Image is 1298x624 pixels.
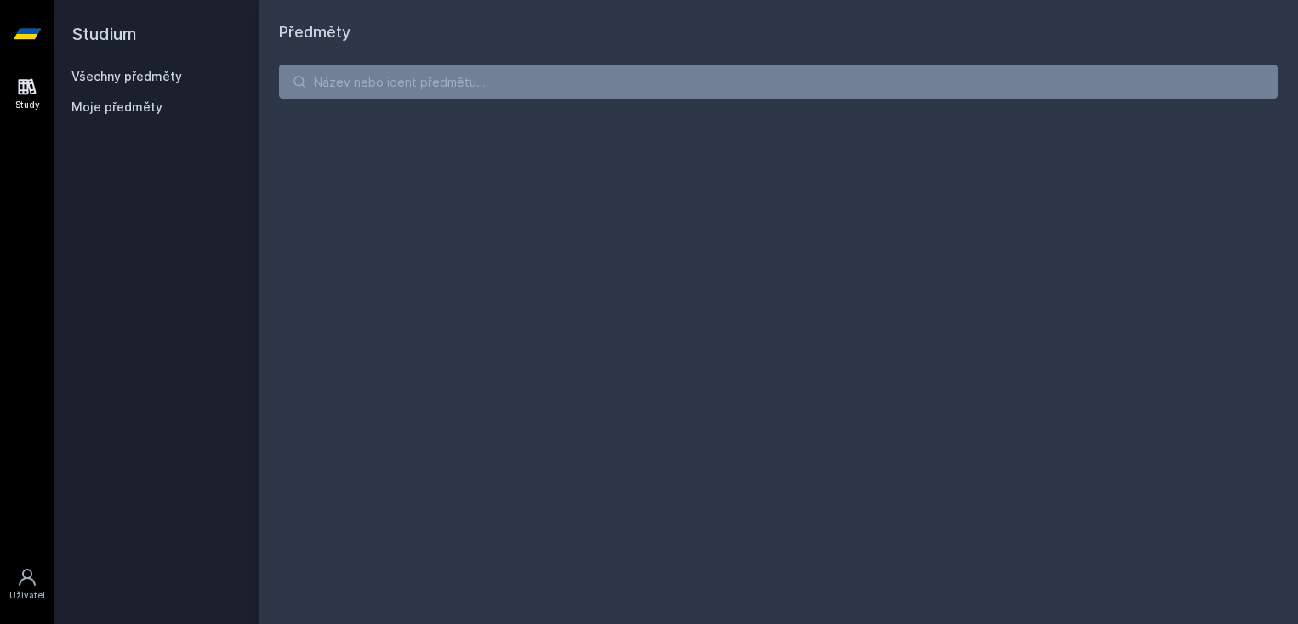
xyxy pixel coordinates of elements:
[71,99,162,116] span: Moje předměty
[15,99,40,111] div: Study
[3,68,51,120] a: Study
[3,559,51,610] a: Uživatel
[279,20,1278,44] h1: Předměty
[71,69,182,83] a: Všechny předměty
[9,589,45,602] div: Uživatel
[279,65,1278,99] input: Název nebo ident předmětu…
